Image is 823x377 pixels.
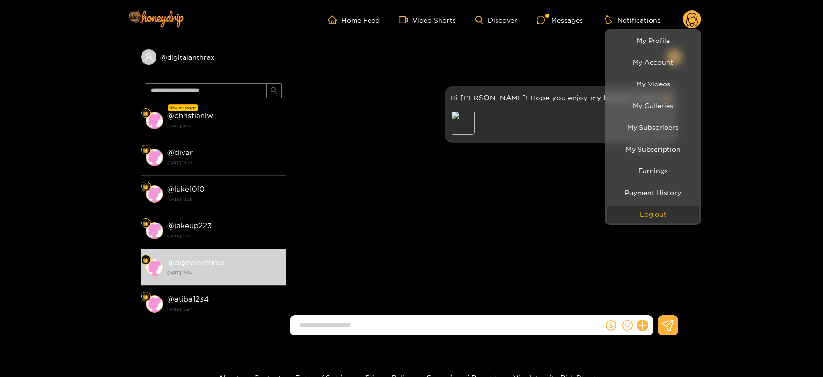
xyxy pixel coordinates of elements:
a: Payment History [607,184,699,201]
a: My Profile [607,32,699,49]
a: My Subscription [607,140,699,157]
a: My Videos [607,75,699,92]
a: My Subscribers [607,119,699,136]
a: Earnings [607,162,699,179]
a: My Galleries [607,97,699,114]
button: Log out [607,206,699,223]
a: My Account [607,54,699,70]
